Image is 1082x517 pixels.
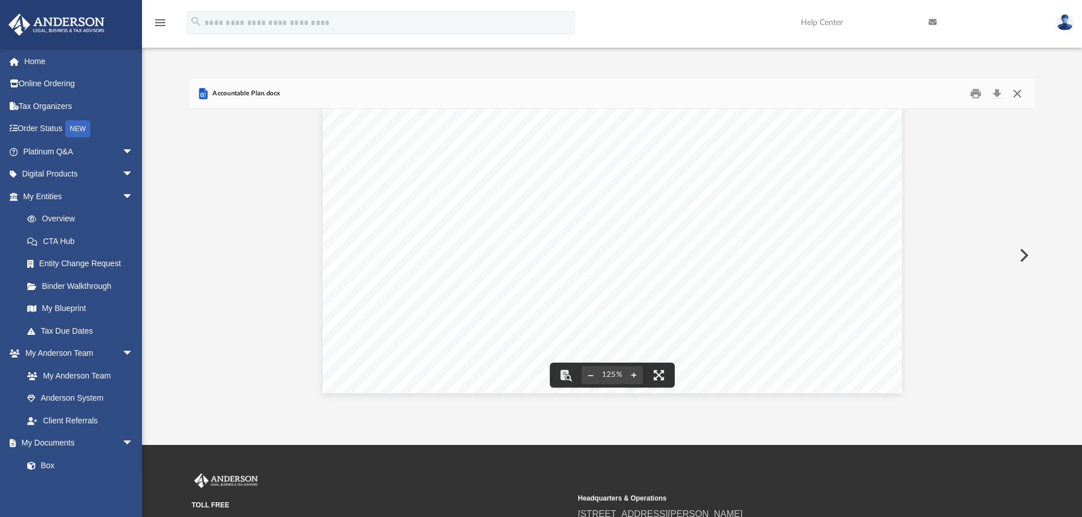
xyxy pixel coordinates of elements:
a: Binder Walkthrough [16,275,151,297]
a: Entity Change Request [16,253,151,275]
small: Headquarters & Operations [578,493,956,503]
button: Next File [1010,239,1035,271]
span: C [408,132,416,143]
span: Date [408,226,429,237]
a: Overview [16,208,151,230]
a: Tax Organizers [8,95,151,117]
img: User Pic [1056,14,1073,31]
div: File preview [189,109,1035,402]
div: NEW [65,120,90,137]
a: My Anderson Team [16,364,139,387]
span: arrow_drop_down [122,163,145,186]
a: Platinum Q&Aarrow_drop_down [8,140,151,163]
a: My Entitiesarrow_drop_down [8,185,151,208]
button: Download [987,85,1007,103]
div: Current zoom level [600,371,625,379]
a: Order StatusNEW [8,117,151,141]
button: Print [964,85,987,103]
a: Box [16,454,139,477]
a: Client Referrals [16,409,145,432]
button: Close [1007,85,1027,103]
span: Accountable Plan.docx [210,89,281,99]
button: Toggle findbar [553,363,578,388]
img: Anderson Advisors Platinum Portal [5,14,108,36]
a: Online Ordering [8,73,151,95]
button: Enter fullscreen [646,363,671,388]
i: menu [153,16,167,30]
span: arrow_drop_down [122,432,145,455]
span: arrow_drop_down [122,140,145,163]
a: Anderson System [16,387,145,410]
button: Zoom in [625,363,643,388]
span: m [421,132,431,143]
a: Digital Productsarrow_drop_down [8,163,151,186]
a: Tax Due Dates [16,320,151,342]
i: search [190,15,202,28]
a: My Anderson Teamarrow_drop_down [8,342,145,365]
a: Home [8,50,151,73]
a: My Blueprint [16,297,145,320]
div: Document Viewer [189,109,1035,402]
a: My Documentsarrow_drop_down [8,432,145,455]
span: p [429,132,436,143]
div: Preview [189,79,1035,402]
img: Anderson Advisors Platinum Portal [192,473,260,488]
span: o [415,132,421,143]
span: any [435,132,452,143]
a: Meeting Minutes [16,477,145,499]
small: TOLL FREE [192,500,570,510]
span: Title [408,195,429,206]
a: CTA Hub [16,230,151,253]
a: menu [153,22,167,30]
span: arrow_drop_down [122,185,145,208]
span: arrow_drop_down [122,342,145,365]
button: Zoom out [582,363,600,388]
